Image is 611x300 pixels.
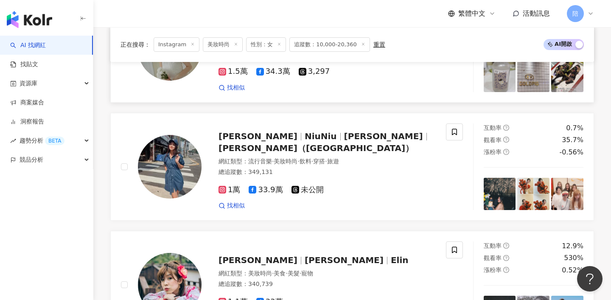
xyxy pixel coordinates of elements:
[503,267,509,273] span: question-circle
[219,255,297,265] span: [PERSON_NAME]
[344,131,423,141] span: [PERSON_NAME]
[286,270,287,277] span: ·
[288,270,300,277] span: 美髮
[274,270,286,277] span: 美食
[10,138,16,144] span: rise
[559,148,583,157] div: -0.56%
[219,280,436,289] div: 總追蹤數 ： 340,739
[301,270,313,277] span: 寵物
[219,131,297,141] span: [PERSON_NAME]
[227,202,245,210] span: 找相似
[248,158,272,165] span: 流行音樂
[503,255,509,261] span: question-circle
[523,9,550,17] span: 活動訊息
[246,37,286,52] span: 性別：女
[20,74,37,93] span: 資源庫
[484,149,502,155] span: 漲粉率
[458,9,485,18] span: 繁體中文
[7,11,52,28] img: logo
[256,67,290,76] span: 34.3萬
[484,60,516,92] img: post-image
[503,149,509,155] span: question-circle
[219,202,245,210] a: 找相似
[289,37,370,52] span: 追蹤數：10,000-20,360
[297,158,299,165] span: ·
[203,37,243,52] span: 美妝時尚
[110,113,594,221] a: KOL Avatar[PERSON_NAME]NiuNiu[PERSON_NAME][PERSON_NAME]（[GEOGRAPHIC_DATA]）網紅類型：流行音樂·美妝時尚·飲料·穿搭·旅遊...
[313,158,325,165] span: 穿搭
[325,158,327,165] span: ·
[391,255,409,265] span: Elin
[227,84,245,92] span: 找相似
[503,137,509,143] span: question-circle
[121,41,150,48] span: 正在搜尋 ：
[274,158,297,165] span: 美妝時尚
[219,143,414,153] span: [PERSON_NAME]（[GEOGRAPHIC_DATA]）
[300,270,301,277] span: ·
[551,178,583,210] img: post-image
[219,157,436,166] div: 網紅類型 ：
[484,266,502,273] span: 漲粉率
[219,269,436,278] div: 網紅類型 ：
[551,60,583,92] img: post-image
[566,123,583,133] div: 0.7%
[45,137,64,145] div: BETA
[503,125,509,131] span: question-circle
[272,270,274,277] span: ·
[305,131,337,141] span: NiuNiu
[484,242,502,249] span: 互動率
[249,185,283,194] span: 33.9萬
[311,158,313,165] span: ·
[219,185,240,194] span: 1萬
[484,124,502,131] span: 互動率
[10,60,38,69] a: 找貼文
[272,158,274,165] span: ·
[10,41,46,50] a: searchAI 找網紅
[517,60,549,92] img: post-image
[484,255,502,261] span: 觀看率
[291,185,324,194] span: 未公開
[305,255,384,265] span: [PERSON_NAME]
[564,253,583,263] div: 530%
[562,266,583,275] div: 0.52%
[503,243,509,249] span: question-circle
[248,270,272,277] span: 美妝時尚
[484,137,502,143] span: 觀看率
[154,37,199,52] span: Instagram
[219,168,436,177] div: 總追蹤數 ： 349,131
[219,67,248,76] span: 1.5萬
[10,118,44,126] a: 洞察報告
[577,266,603,292] iframe: Help Scout Beacon - Open
[138,135,202,199] img: KOL Avatar
[219,84,245,92] a: 找相似
[562,135,583,145] div: 35.7%
[327,158,339,165] span: 旅遊
[517,178,549,210] img: post-image
[300,158,311,165] span: 飲料
[562,241,583,251] div: 12.9%
[572,9,578,18] span: 陪
[484,178,516,210] img: post-image
[10,98,44,107] a: 商案媒合
[299,67,330,76] span: 3,297
[373,41,385,48] div: 重置
[20,131,64,150] span: 趨勢分析
[20,150,43,169] span: 競品分析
